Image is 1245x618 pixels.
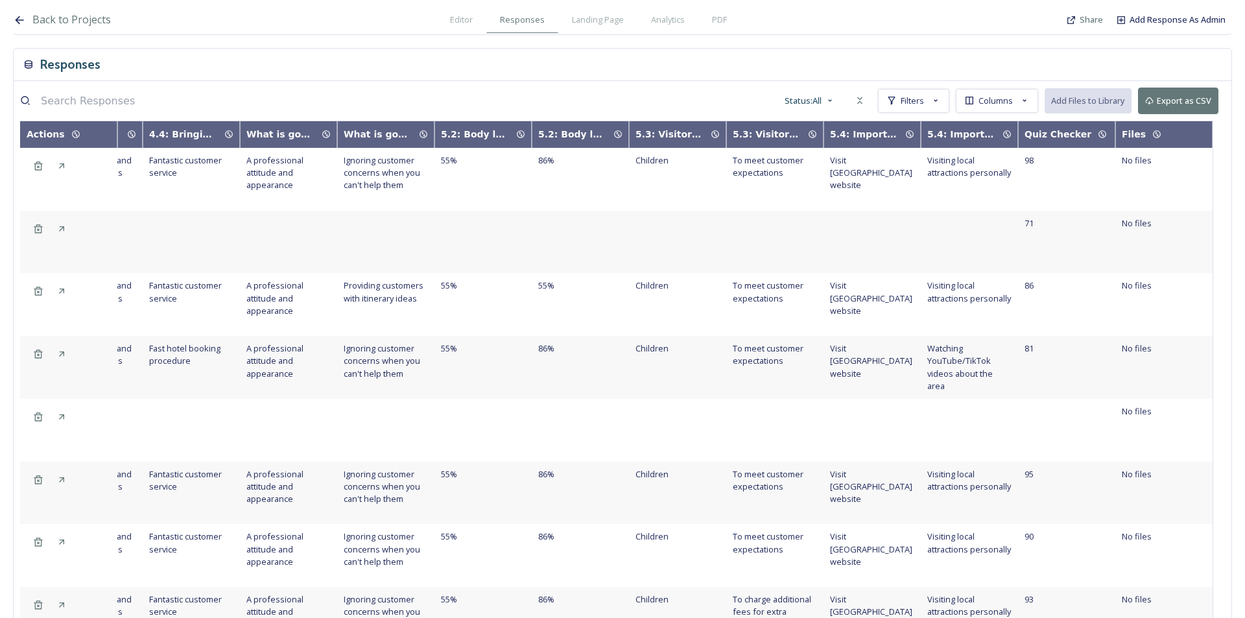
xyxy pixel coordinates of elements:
[635,128,704,141] div: 5.3: Visitors with additional needs
[538,279,554,291] span: 55%
[733,468,803,492] span: To meet customer expectations
[635,342,669,354] span: Children
[246,468,303,505] span: A professional attitude and appearance
[538,468,554,480] span: 86%
[538,530,554,542] span: 86%
[32,12,111,27] span: Back to Projects
[635,593,669,605] span: Children
[344,468,420,505] span: Ignoring customer concerns when you can't help them
[830,128,899,141] div: 5.4: Importance of local knowledge
[921,121,1018,148] th: Toggle SortBy
[901,95,924,107] span: Filters
[1025,128,1091,141] div: Quiz Checker
[1025,468,1034,480] span: 95
[20,121,117,148] th: Toggle SortBy
[344,530,420,567] span: Ignoring customer concerns when you can't help them
[927,128,996,141] div: 5.4: Importance of local knowledge_20250226172048
[778,88,842,113] button: Status:All
[927,279,1011,303] span: Visiting local attractions personally
[149,154,222,178] span: Fantastic customer service
[27,128,65,141] div: Actions
[733,154,803,178] span: To meet customer expectations
[532,121,629,148] th: Toggle SortBy
[1122,468,1152,481] span: No files
[629,121,726,148] th: Toggle SortBy
[1122,217,1152,230] span: No files
[40,55,101,74] h3: Responses
[830,530,912,567] span: Visit [GEOGRAPHIC_DATA] website
[1025,593,1034,605] span: 93
[635,279,669,291] span: Children
[1025,530,1034,542] span: 90
[1122,593,1152,606] span: No files
[726,121,824,148] th: Toggle SortBy
[733,128,801,141] div: 5.3: Visitors with additional needs_20250226171747
[1130,14,1226,26] a: Add Response As Admin
[149,468,222,492] span: Fantastic customer service
[927,154,1011,178] span: Visiting local attractions personally
[538,593,554,605] span: 86%
[45,121,143,148] th: Toggle SortBy
[927,593,1011,617] span: Visiting local attractions personally
[441,530,457,542] span: 55%
[246,530,303,567] span: A professional attitude and appearance
[246,128,315,141] div: What is good customer service?
[712,14,727,26] span: PDF
[830,468,912,505] span: Visit [GEOGRAPHIC_DATA] website
[733,279,803,303] span: To meet customer expectations
[149,342,220,366] span: Fast hotel booking procedure
[824,121,921,148] th: Toggle SortBy
[572,14,624,26] span: Landing Page
[1138,88,1218,114] button: Export as CSV
[733,530,803,554] span: To meet customer expectations
[538,154,554,166] span: 86%
[344,342,420,379] span: Ignoring customer concerns when you can't help them
[538,342,554,354] span: 86%
[1122,342,1152,355] span: No files
[143,121,240,148] th: Toggle SortBy
[651,14,685,26] span: Analytics
[733,342,803,366] span: To meet customer expectations
[246,342,303,379] span: A professional attitude and appearance
[246,279,303,316] span: A professional attitude and appearance
[450,14,473,26] span: Editor
[344,154,420,191] span: Ignoring customer concerns when you can't help them
[246,154,303,191] span: A professional attitude and appearance
[1025,342,1034,354] span: 81
[1045,88,1132,113] button: Add Files to Library
[434,121,532,148] th: Toggle SortBy
[830,279,912,316] span: Visit [GEOGRAPHIC_DATA] website
[34,88,229,113] input: Search Responses
[337,121,434,148] th: Toggle SortBy
[1122,128,1146,141] div: Files
[830,342,912,379] span: Visit [GEOGRAPHIC_DATA] website
[344,279,423,303] span: Providing customers with itinerary ideas
[441,342,457,354] span: 55%
[500,14,545,26] span: Responses
[149,279,222,303] span: Fantastic customer service
[1122,279,1152,292] span: No files
[635,530,669,542] span: Children
[978,95,1013,107] span: Columns
[149,593,222,617] span: Fantastic customer service
[441,154,457,166] span: 55%
[927,530,1011,554] span: Visiting local attractions personally
[830,154,912,191] span: Visit [GEOGRAPHIC_DATA] website
[32,12,111,28] a: Back to Projects
[635,468,669,480] span: Children
[441,593,457,605] span: 55%
[344,128,412,141] div: What is good customer service?_20250226170323
[538,128,607,141] div: 5.2: Body language_20250226171338
[441,468,457,480] span: 55%
[149,530,222,554] span: Fantastic customer service
[1080,14,1103,25] span: Share
[441,128,510,141] div: 5.2: Body language
[1025,154,1034,166] span: 98
[441,279,457,291] span: 55%
[1025,279,1034,291] span: 86
[927,468,1011,492] span: Visiting local attractions personally
[1025,217,1034,229] span: 71
[1130,14,1226,25] span: Add Response As Admin
[1115,121,1213,148] th: Toggle SortBy
[1122,405,1152,418] span: No files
